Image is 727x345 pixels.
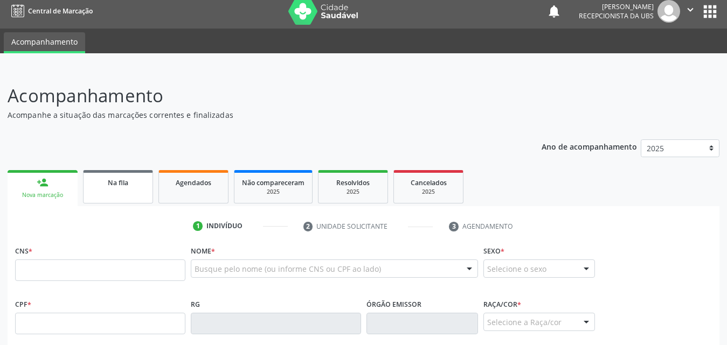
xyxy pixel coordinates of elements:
[546,4,562,19] button: notifications
[15,191,70,199] div: Nova marcação
[579,11,654,20] span: Recepcionista da UBS
[191,296,200,313] label: RG
[37,177,49,188] div: person_add
[8,82,506,109] p: Acompanhamento
[701,2,719,21] button: apps
[193,221,203,231] div: 1
[336,178,370,187] span: Resolvidos
[108,178,128,187] span: Na fila
[28,6,93,16] span: Central de Marcação
[483,296,521,313] label: Raça/cor
[15,243,32,259] label: CNS
[401,188,455,196] div: 2025
[326,188,380,196] div: 2025
[191,243,215,259] label: Nome
[411,178,447,187] span: Cancelados
[206,221,243,231] div: Indivíduo
[242,188,304,196] div: 2025
[242,178,304,187] span: Não compareceram
[487,316,562,328] span: Selecione a Raça/cor
[483,243,504,259] label: Sexo
[176,178,211,187] span: Agendados
[542,139,637,153] p: Ano de acompanhamento
[579,2,654,11] div: [PERSON_NAME]
[8,2,93,20] a: Central de Marcação
[487,263,546,274] span: Selecione o sexo
[4,32,85,53] a: Acompanhamento
[366,296,421,313] label: Órgão emissor
[684,4,696,16] i: 
[8,109,506,121] p: Acompanhe a situação das marcações correntes e finalizadas
[195,263,381,274] span: Busque pelo nome (ou informe CNS ou CPF ao lado)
